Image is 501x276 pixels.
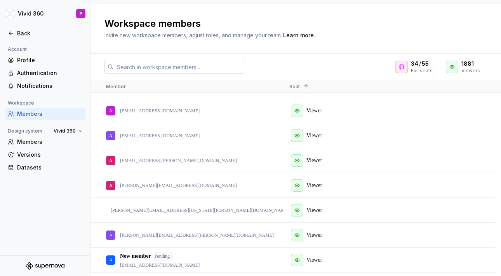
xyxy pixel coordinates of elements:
div: Account [5,45,30,54]
div: Authentication [17,69,82,77]
div: Profile [17,56,82,64]
div: Back [17,30,82,37]
p: [EMAIL_ADDRESS][DOMAIN_NAME] [120,262,200,268]
p: New member [120,252,151,260]
button: Vivid 360P [2,5,89,22]
p: [EMAIL_ADDRESS][DOMAIN_NAME] [120,108,200,114]
div: A [109,103,112,118]
div: Design system [5,126,45,136]
span: 55 [422,60,429,68]
div: / [411,60,437,68]
div: Notifications [17,82,82,90]
a: Members [5,136,85,148]
p: [EMAIL_ADDRESS][PERSON_NAME][DOMAIN_NAME] [120,157,237,164]
div: Workspace [5,98,37,108]
a: Profile [5,54,85,66]
a: Back [5,27,85,40]
input: Search in workspace members... [114,60,244,74]
div: Pending [153,252,172,260]
div: A [109,227,112,243]
div: P [80,10,82,17]
div: Datasets [17,164,82,171]
div: Members [17,138,82,146]
img: 317a9594-9ec3-41ad-b59a-e557b98ff41d.png [5,9,15,18]
span: Member [106,84,126,89]
div: A [109,252,112,267]
p: [PERSON_NAME][EMAIL_ADDRESS][DOMAIN_NAME] [120,182,237,189]
a: Datasets [5,161,85,174]
a: Notifications [5,80,85,92]
span: Seat [289,84,300,89]
a: Members [5,108,85,120]
span: 34 [411,60,418,68]
p: [EMAIL_ADDRESS][DOMAIN_NAME] [120,133,200,139]
svg: Supernova Logo [26,262,64,270]
div: A [109,153,112,168]
p: [PERSON_NAME][EMAIL_ADDRESS][US_STATE][PERSON_NAME][DOMAIN_NAME] [111,207,289,213]
span: 1881 [461,60,474,68]
span: Invite new workspace members, adjust roles, and manage your team. [104,32,282,38]
div: Versions [17,151,82,159]
span: . [282,33,315,38]
div: Viewers [461,68,482,74]
a: Authentication [5,67,85,79]
div: Members [17,110,82,118]
h2: Workspace members [104,17,478,30]
span: Vivid 360 [54,128,76,134]
div: A [109,128,112,143]
div: Vivid 360 [18,10,43,17]
div: Full seats [411,68,437,74]
a: Learn more [283,31,314,39]
p: [PERSON_NAME][EMAIL_ADDRESS][PERSON_NAME][DOMAIN_NAME] [120,232,274,238]
div: A [109,178,112,193]
a: Versions [5,148,85,161]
